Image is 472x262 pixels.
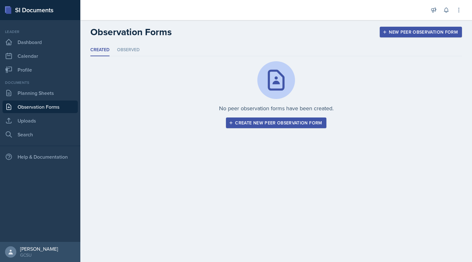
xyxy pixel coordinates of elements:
a: Uploads [3,114,78,127]
a: Calendar [3,50,78,62]
a: Planning Sheets [3,87,78,99]
a: Search [3,128,78,141]
h2: Observation Forms [90,26,172,38]
li: Observed [117,44,140,56]
li: Created [90,44,110,56]
a: Observation Forms [3,101,78,113]
a: Dashboard [3,36,78,48]
div: Leader [3,29,78,35]
div: Help & Documentation [3,150,78,163]
div: [PERSON_NAME] [20,246,58,252]
p: No peer observation forms have been created. [219,104,334,112]
div: New Peer Observation Form [384,30,458,35]
a: Profile [3,63,78,76]
div: Documents [3,80,78,85]
div: GCSU [20,252,58,258]
button: New Peer Observation Form [380,27,462,37]
div: Create new peer observation form [230,120,322,125]
button: Create new peer observation form [226,117,326,128]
